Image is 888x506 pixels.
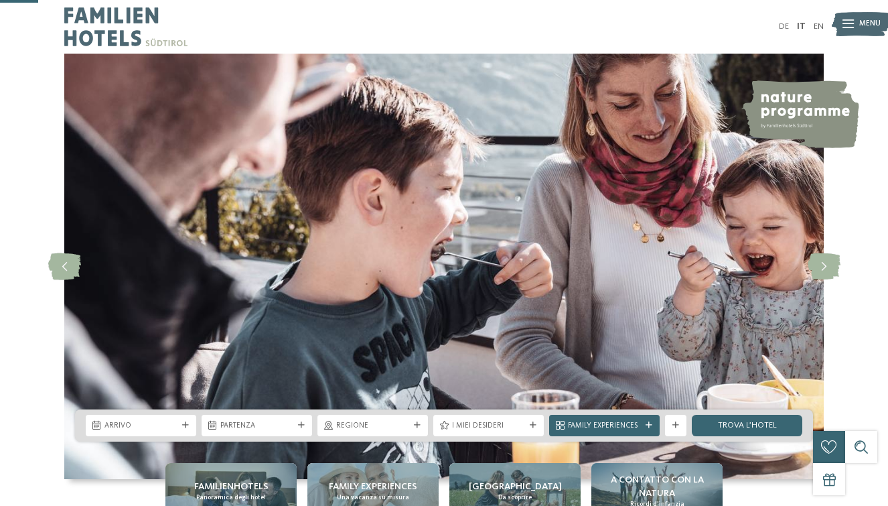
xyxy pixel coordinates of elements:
[220,421,293,432] span: Partenza
[498,493,532,502] span: Da scoprire
[814,22,824,31] a: EN
[469,480,562,493] span: [GEOGRAPHIC_DATA]
[64,54,824,479] img: Family hotel Alto Adige: the happy family places!
[104,421,177,432] span: Arrivo
[568,421,641,432] span: Family Experiences
[194,480,269,493] span: Familienhotels
[692,415,802,436] a: trova l’hotel
[196,493,266,502] span: Panoramica degli hotel
[797,22,806,31] a: IT
[452,421,525,432] span: I miei desideri
[337,493,409,502] span: Una vacanza su misura
[859,19,881,29] span: Menu
[741,80,859,148] img: nature programme by Familienhotels Südtirol
[597,473,717,500] span: A contatto con la natura
[329,480,417,493] span: Family experiences
[336,421,409,432] span: Regione
[779,22,789,31] a: DE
